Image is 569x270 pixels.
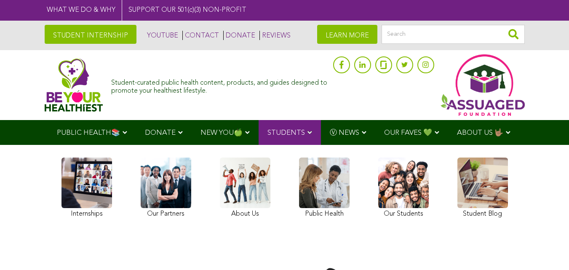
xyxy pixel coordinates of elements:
input: Search [382,25,525,44]
span: STUDENTS [267,129,305,136]
iframe: Chat Widget [527,230,569,270]
span: PUBLIC HEALTH📚 [57,129,120,136]
div: Navigation Menu [45,120,525,145]
span: Ⓥ NEWS [330,129,359,136]
img: Assuaged [45,58,103,112]
span: OUR FAVES 💚 [384,129,432,136]
a: LEARN MORE [317,25,377,44]
span: NEW YOU🍏 [200,129,243,136]
a: STUDENT INTERNSHIP [45,25,136,44]
img: Assuaged App [441,54,525,116]
img: glassdoor [380,61,386,69]
a: REVIEWS [259,31,291,40]
div: Student-curated public health content, products, and guides designed to promote your healthiest l... [111,75,329,95]
a: DONATE [223,31,255,40]
span: ABOUT US 🤟🏽 [457,129,503,136]
a: YOUTUBE [145,31,178,40]
a: CONTACT [182,31,219,40]
span: DONATE [145,129,176,136]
